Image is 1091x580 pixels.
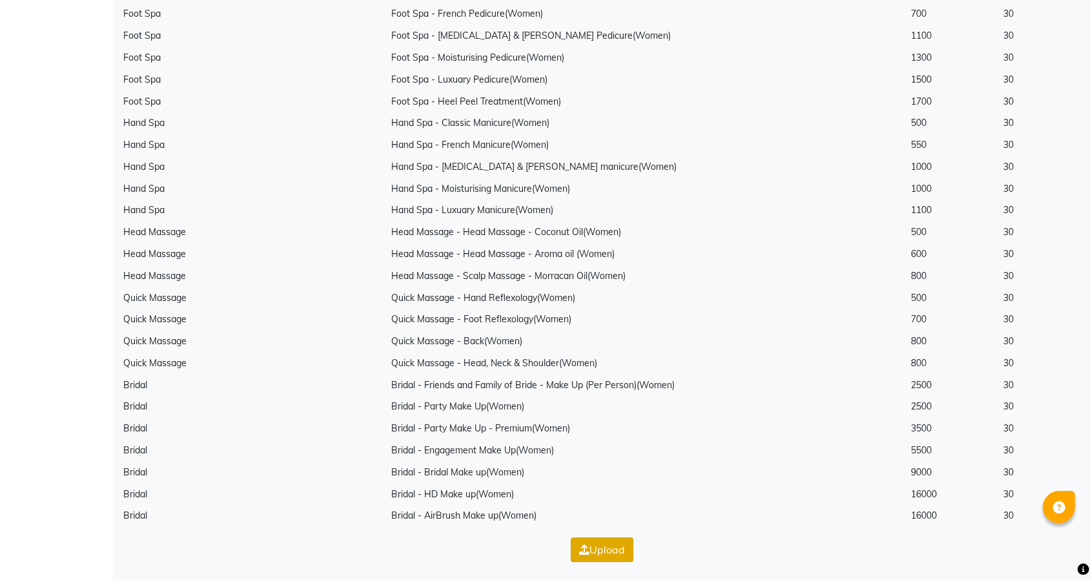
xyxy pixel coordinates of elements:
[571,537,633,562] button: Upload
[119,265,387,287] td: Head Massage
[906,483,999,505] td: 16000
[119,331,387,353] td: Quick Massage
[906,265,999,287] td: 800
[906,47,999,69] td: 1300
[999,418,1085,440] td: 30
[906,200,999,222] td: 1100
[119,418,387,440] td: Bridal
[387,178,907,200] td: Hand Spa - Moisturising Manicure(Women)
[387,440,907,462] td: Bridal - Engagement Make Up(Women)
[119,396,387,418] td: Bridal
[387,265,907,287] td: Head Massage - Scalp Massage - Morracan Oil(Women)
[119,374,387,396] td: Bridal
[119,440,387,462] td: Bridal
[119,505,387,527] td: Bridal
[906,418,999,440] td: 3500
[119,134,387,156] td: Hand Spa
[387,112,907,134] td: Hand Spa - Classic Manicure(Women)
[387,222,907,243] td: Head Massage - Head Massage - Coconut Oil(Women)
[387,287,907,309] td: Quick Massage - Hand Reflexology(Women)
[387,374,907,396] td: Bridal - Friends and Family of Bride - Make Up (Per Person)(Women)
[999,134,1085,156] td: 30
[387,156,907,178] td: Hand Spa - [MEDICAL_DATA] & [PERSON_NAME] manicure(Women)
[387,331,907,353] td: Quick Massage - Back(Women)
[999,440,1085,462] td: 30
[119,112,387,134] td: Hand Spa
[906,396,999,418] td: 2500
[387,47,907,69] td: Foot Spa - Moisturising Pedicure(Women)
[906,68,999,90] td: 1500
[999,287,1085,309] td: 30
[387,90,907,112] td: Foot Spa - Heel Peel Treatment(Women)
[999,156,1085,178] td: 30
[999,331,1085,353] td: 30
[119,25,387,47] td: Foot Spa
[119,156,387,178] td: Hand Spa
[119,200,387,222] td: Hand Spa
[387,483,907,505] td: Bridal - HD Make up(Women)
[119,178,387,200] td: Hand Spa
[119,461,387,483] td: Bridal
[999,243,1085,265] td: 30
[906,287,999,309] td: 500
[387,396,907,418] td: Bridal - Party Make Up(Women)
[999,3,1085,25] td: 30
[387,309,907,331] td: Quick Massage - Foot Reflexology(Women)
[999,265,1085,287] td: 30
[387,353,907,375] td: Quick Massage - Head, Neck & Shoulder(Women)
[999,200,1085,222] td: 30
[999,353,1085,375] td: 30
[906,112,999,134] td: 500
[119,353,387,375] td: Quick Massage
[999,396,1085,418] td: 30
[387,461,907,483] td: Bridal - Bridal Make up(Women)
[999,68,1085,90] td: 30
[119,68,387,90] td: Foot Spa
[119,483,387,505] td: Bridal
[119,90,387,112] td: Foot Spa
[906,134,999,156] td: 550
[387,243,907,265] td: Head Massage - Head Massage - Aroma oil (Women)
[387,505,907,527] td: Bridal - AirBrush Make up(Women)
[999,222,1085,243] td: 30
[387,134,907,156] td: Hand Spa - French Manicure(Women)
[387,3,907,25] td: Foot Spa - French Pedicure(Women)
[906,3,999,25] td: 700
[906,243,999,265] td: 600
[906,331,999,353] td: 800
[119,309,387,331] td: Quick Massage
[119,222,387,243] td: Head Massage
[906,353,999,375] td: 800
[906,156,999,178] td: 1000
[906,374,999,396] td: 2500
[999,483,1085,505] td: 30
[999,505,1085,527] td: 30
[387,200,907,222] td: Hand Spa - Luxuary Manicure(Women)
[999,374,1085,396] td: 30
[999,112,1085,134] td: 30
[906,90,999,112] td: 1700
[906,440,999,462] td: 5500
[387,25,907,47] td: Foot Spa - [MEDICAL_DATA] & [PERSON_NAME] Pedicure(Women)
[999,25,1085,47] td: 30
[999,309,1085,331] td: 30
[119,287,387,309] td: Quick Massage
[906,505,999,527] td: 16000
[999,90,1085,112] td: 30
[119,243,387,265] td: Head Massage
[906,222,999,243] td: 500
[999,461,1085,483] td: 30
[999,47,1085,69] td: 30
[906,25,999,47] td: 1100
[906,309,999,331] td: 700
[906,178,999,200] td: 1000
[119,3,387,25] td: Foot Spa
[387,418,907,440] td: Bridal - Party Make Up - Premium(Women)
[119,47,387,69] td: Foot Spa
[999,178,1085,200] td: 30
[906,461,999,483] td: 9000
[387,68,907,90] td: Foot Spa - Luxuary Pedicure(Women)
